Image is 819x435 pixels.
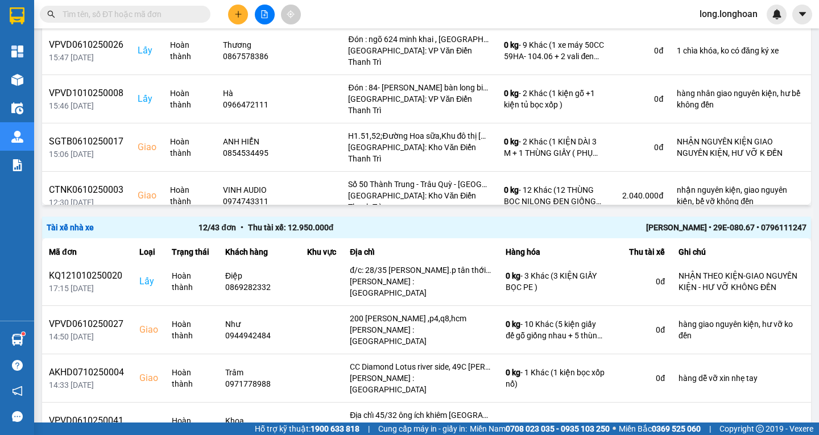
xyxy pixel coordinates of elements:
div: AKHD0710250004 [49,366,126,379]
div: 0974743311 [223,196,292,207]
div: 200.000 đ [619,421,665,432]
img: icon-new-feature [772,9,782,19]
div: Lấy [138,44,156,57]
span: search [47,10,55,18]
sup: 1 [22,332,25,335]
div: 0966472111 [223,99,292,110]
span: file-add [260,10,268,18]
div: Hoàn thành [172,270,212,293]
div: 0 đ [618,142,663,153]
span: copyright [756,425,764,433]
div: Hà [223,88,292,99]
div: NHẬN THEO KIỆN-GIAO NGUYÊN KIỆN - HƯ VỠ KHÔNG ĐỀN [679,270,804,293]
img: dashboard-icon [11,45,23,57]
div: 0 đ [618,45,663,56]
div: Hoàn thành [170,88,209,110]
img: warehouse-icon [11,131,23,143]
span: long.longhoan [690,7,767,21]
div: Hoàn thành [170,136,209,159]
div: KQ121010250020 [49,269,126,283]
div: Lấy [138,92,156,106]
div: Đón : ngõ 624 minh khai , [GEOGRAPHIC_DATA] [348,34,490,45]
strong: 0708 023 035 - 0935 103 250 [506,424,610,433]
div: Giao [139,323,158,337]
div: hàng dễ vỡ xin nhẹ tay [679,372,804,384]
span: plus [234,10,242,18]
div: - 2 Khác (1 kiện gỗ +1 kiện tủ bọc xốp ) [504,88,604,110]
div: Giao [139,420,158,433]
strong: 1900 633 818 [311,424,359,433]
div: - 1 Khác (1 can 20l ) [506,421,606,432]
span: question-circle [12,360,23,371]
button: caret-down [792,5,812,24]
div: - 3 Khác (3 KIỆN GIẤY BỌC PE ) [506,270,606,293]
div: - 2 Khác (1 KIỆN DÀI 3 M + 1 THÙNG GIẤY ( PHỤ KIỆN ĐÈN ) ) [504,136,604,159]
div: - 12 Khác (12 THÙNG BỌC NILONG ĐEN GIỐNG NHAU) [504,184,604,207]
button: aim [281,5,301,24]
span: Cung cấp máy in - giấy in: [378,422,467,435]
div: CC Diamond Lotus river side, 49C [PERSON_NAME]. P8. Q8, TP HCm [350,361,492,372]
div: Thu tài xế [619,245,665,259]
div: hàng nhân giao nguyên kiện, hư bể không đền [677,88,804,110]
img: solution-icon [11,159,23,171]
div: Đón : 84- [PERSON_NAME] bàn long bien -[GEOGRAPHIC_DATA] [348,82,490,93]
span: 0 kg [504,137,519,146]
div: VPVD0610250026 [49,38,124,52]
span: 0 kg [506,368,520,377]
div: VPVD0610250041 [49,414,126,428]
span: | [368,422,370,435]
span: caret-down [797,9,808,19]
div: VINH AUDIO [223,184,292,196]
div: 0944942484 [225,330,293,341]
div: Như [225,318,293,330]
th: Hàng hóa [499,238,613,266]
div: 0854534495 [223,147,292,159]
div: ANH HIỂN [223,136,292,147]
div: Lấy [139,275,158,288]
div: hàng giao nguyên kiện, hư vỡ ko đền [679,318,804,341]
div: [PERSON_NAME] • 29E-080.67 • 0796111247 [503,221,806,234]
span: Hỗ trợ kỹ thuật: [255,422,359,435]
div: H1.51,52;Đường Hoa sữa,Khu đô thị [GEOGRAPHIC_DATA], [GEOGRAPHIC_DATA], [GEOGRAPHIC_DATA] [348,130,490,142]
div: 14:33 [DATE] [49,379,126,391]
div: 15:46 [DATE] [49,100,124,111]
div: 0 đ [619,372,665,384]
th: Khu vực [300,238,343,266]
div: 12 / 43 đơn Thu tài xế: 12.950.000 đ [198,221,502,234]
span: aim [287,10,295,18]
div: [GEOGRAPHIC_DATA]: Kho Văn Điển Thanh Trì [348,190,490,213]
div: 200 [PERSON_NAME] ,p4,q8,hcm [350,313,492,324]
div: Hoàn thành [170,184,209,207]
div: Thương [223,39,292,51]
div: CTNK0610250003 [49,183,124,197]
div: 0 đ [619,276,665,287]
img: warehouse-icon [11,334,23,346]
span: 0 kg [506,271,520,280]
div: 15:47 [DATE] [49,52,124,63]
div: Giao [139,371,158,385]
span: 0 kg [504,185,519,194]
span: • [236,223,248,232]
div: Điệp [225,270,293,281]
div: [PERSON_NAME] : [GEOGRAPHIC_DATA] [350,324,492,347]
div: Hoàn thành [170,39,209,62]
div: Hoàn thành [172,318,212,341]
div: Địa chỉ 45/32 ông ích khiêm [GEOGRAPHIC_DATA] [350,409,492,421]
span: 0 kg [504,89,519,98]
div: 14:50 [DATE] [49,331,126,342]
span: message [12,411,23,422]
th: Ghi chú [672,238,811,266]
span: 0 kg [506,422,520,431]
span: notification [12,386,23,396]
div: Số 50 Thành Trung - Trâu Quỳ - [GEOGRAPHIC_DATA] - [GEOGRAPHIC_DATA] [348,179,490,190]
div: - 10 Khác (5 kiện giấy đế gỗ giống nhau + 5 thùng giấy dính băng dính vàng ) [506,318,606,341]
div: 12:30 [DATE] [49,197,124,208]
div: 0869282332 [225,281,293,293]
div: 0 đ [618,93,663,105]
th: Trạng thái [165,238,218,266]
div: Giao [138,140,156,154]
div: 0 đ [619,324,665,335]
div: [PERSON_NAME] : [GEOGRAPHIC_DATA] [350,372,492,395]
span: Miền Nam [470,422,610,435]
img: warehouse-icon [11,102,23,114]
